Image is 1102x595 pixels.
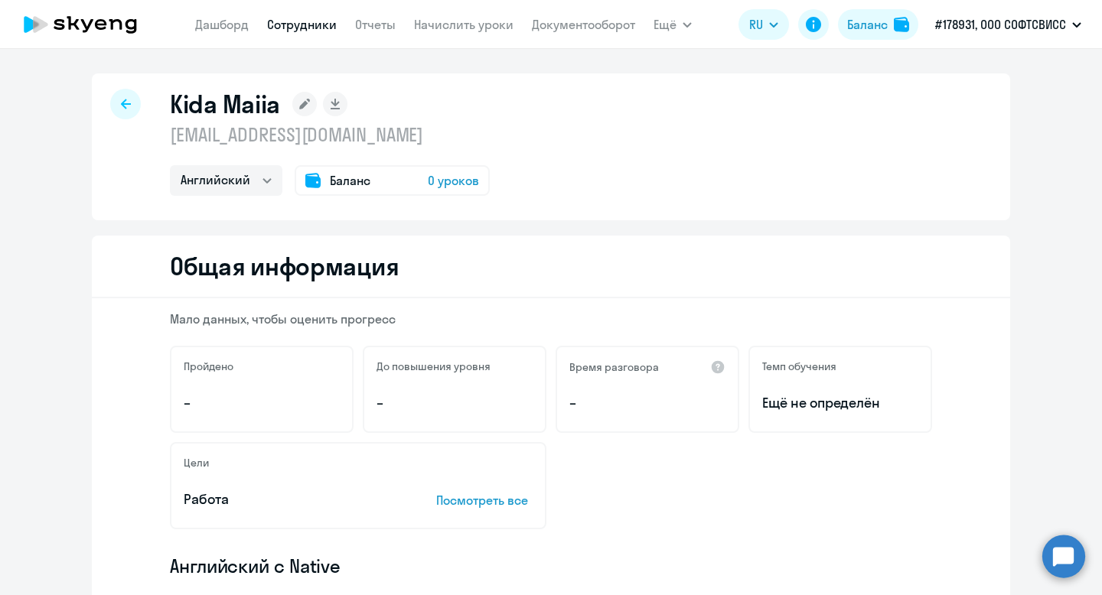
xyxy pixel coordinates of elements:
[377,359,491,373] h5: До повышения уровня
[762,359,836,373] h5: Темп обучения
[428,171,479,190] span: 0 уроков
[847,15,888,34] div: Баланс
[355,17,396,32] a: Отчеты
[436,491,533,509] p: Посмотреть все
[654,15,677,34] span: Ещё
[170,311,932,327] p: Мало данных, чтобы оценить прогресс
[414,17,514,32] a: Начислить уроки
[184,489,389,509] p: Работа
[532,17,635,32] a: Документооборот
[569,360,659,374] h5: Время разговора
[170,251,399,281] h2: Общая информация
[184,393,340,413] p: –
[654,9,692,40] button: Ещё
[569,393,725,413] p: –
[184,359,233,373] h5: Пройдено
[738,9,789,40] button: RU
[170,554,341,578] span: Английский с Native
[377,393,533,413] p: –
[935,15,1066,34] p: #178931, ООО СОФТСВИСС
[749,15,763,34] span: RU
[170,89,280,119] h1: Kida Maiia
[894,17,909,32] img: balance
[330,171,370,190] span: Баланс
[170,122,490,147] p: [EMAIL_ADDRESS][DOMAIN_NAME]
[195,17,249,32] a: Дашборд
[762,393,918,413] span: Ещё не определён
[184,456,209,470] h5: Цели
[267,17,337,32] a: Сотрудники
[928,6,1089,43] button: #178931, ООО СОФТСВИСС
[838,9,918,40] button: Балансbalance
